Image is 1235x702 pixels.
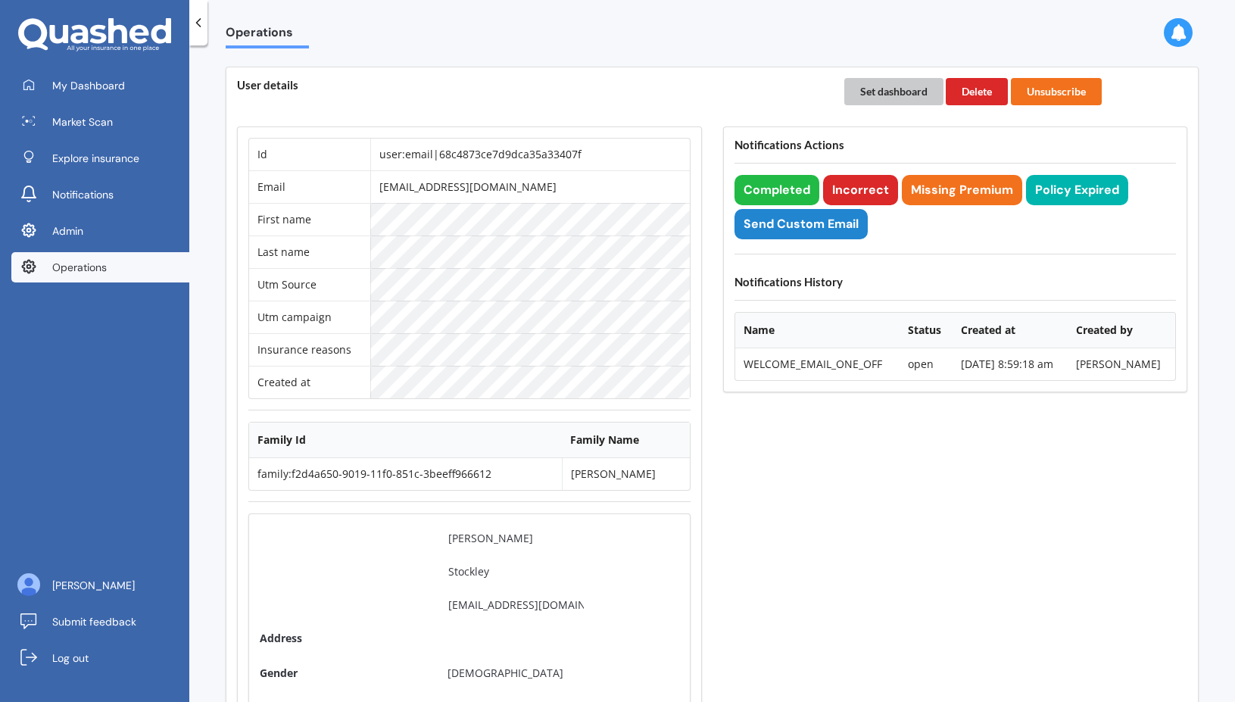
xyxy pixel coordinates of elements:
[260,666,298,680] span: Gender
[52,187,114,202] span: Notifications
[52,114,113,129] span: Market Scan
[735,348,900,380] td: WELCOME_EMAIL_ONE_OFF
[249,236,370,268] td: Last name
[734,138,1177,152] h4: Notifications Actions
[52,223,83,239] span: Admin
[370,139,690,170] td: user:email|68c4873ce7d9dca35a33407f
[52,151,139,166] span: Explore insurance
[52,614,136,629] span: Submit feedback
[11,143,189,173] a: Explore insurance
[562,423,689,458] th: Family Name
[823,175,898,205] button: Incorrect
[953,348,1068,380] td: [DATE] 8:59:18 am
[249,139,370,170] td: Id
[735,313,900,348] th: Name
[734,275,1177,289] h4: Notifications History
[1011,78,1102,105] button: Unsubscribe
[11,643,189,673] a: Log out
[249,333,370,366] td: Insurance reasons
[52,578,135,593] span: [PERSON_NAME]
[900,313,953,348] th: Status
[237,78,823,92] h4: User details
[249,170,370,203] td: Email
[226,25,309,45] span: Operations
[11,607,189,637] a: Submit feedback
[249,301,370,333] td: Utm campaign
[734,175,819,205] button: Completed
[1068,313,1175,348] th: Created by
[11,107,189,137] a: Market Scan
[946,78,1008,105] button: Delete
[11,179,189,210] a: Notifications
[11,252,189,282] a: Operations
[249,458,562,490] td: family:f2d4a650-9019-11f0-851c-3beeff966612
[1026,175,1128,205] button: Policy Expired
[844,78,943,105] button: Set dashboard
[1068,348,1175,380] td: [PERSON_NAME]
[249,268,370,301] td: Utm Source
[11,570,189,601] a: [PERSON_NAME]
[52,651,89,666] span: Log out
[11,216,189,246] a: Admin
[562,458,689,490] td: [PERSON_NAME]
[435,625,597,652] input: Address
[900,348,953,380] td: open
[11,70,189,101] a: My Dashboard
[902,175,1022,205] button: Missing Premium
[249,366,370,398] td: Created at
[52,260,107,275] span: Operations
[953,313,1068,348] th: Created at
[17,573,40,596] img: ALV-UjU6YHOUIM1AGx_4vxbOkaOq-1eqc8a3URkVIJkc_iWYmQ98kTe7fc9QMVOBV43MoXmOPfWPN7JjnmUwLuIGKVePaQgPQ...
[734,209,868,239] button: Send Custom Email
[249,203,370,236] td: First name
[370,170,690,203] td: [EMAIL_ADDRESS][DOMAIN_NAME]
[52,78,125,93] span: My Dashboard
[249,423,562,458] th: Family Id
[260,631,427,646] span: Address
